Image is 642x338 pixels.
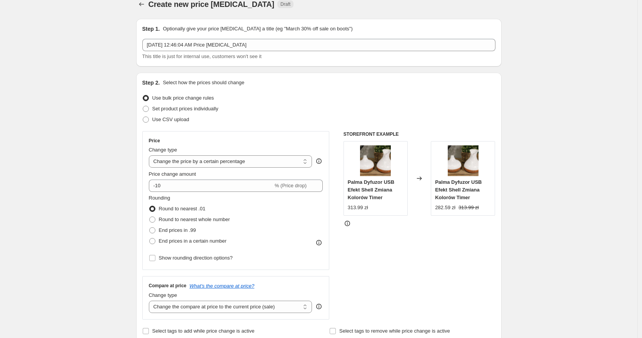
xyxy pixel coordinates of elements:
p: Select how the prices should change [163,79,244,87]
span: Use CSV upload [152,117,189,122]
h2: Step 2. [142,79,160,87]
span: Change type [149,292,177,298]
h3: Compare at price [149,283,187,289]
span: Palma Dyfuzor USB Efekt Shell Zmiana Kolorów Timer [348,179,394,200]
span: Palma Dyfuzor USB Efekt Shell Zmiana Kolorów Timer [435,179,482,200]
div: help [315,303,323,310]
span: Change type [149,147,177,153]
span: Price change amount [149,171,196,177]
span: End prices in .99 [159,227,196,233]
span: Set product prices individually [152,106,218,112]
div: help [315,157,323,165]
span: Round to nearest .01 [159,206,205,211]
span: Draft [280,1,290,7]
span: End prices in a certain number [159,238,227,244]
span: % (Price drop) [275,183,307,188]
div: 313.99 zł [348,204,368,211]
p: Optionally give your price [MEDICAL_DATA] a title (eg "March 30% off sale on boots") [163,25,352,33]
img: bG9jYWw6Ly9tZWRpYS9TRy9DQy82MFIzMEMxRzZNVktDQ1NHLzNmNDM5YmE0LmpwZWc_80x.jpg [360,145,391,176]
h3: Price [149,138,160,144]
span: Use bulk price change rules [152,95,214,101]
span: Round to nearest whole number [159,216,230,222]
h6: STOREFRONT EXAMPLE [344,131,495,137]
span: Select tags to remove while price change is active [339,328,450,334]
div: 282.59 zł [435,204,455,211]
span: This title is just for internal use, customers won't see it [142,53,262,59]
h2: Step 1. [142,25,160,33]
span: Rounding [149,195,170,201]
strike: 313.99 zł [459,204,479,211]
span: Show rounding direction options? [159,255,233,261]
input: -15 [149,180,273,192]
img: bG9jYWw6Ly9tZWRpYS9TRy9DQy82MFIzMEMxRzZNVktDQ1NHLzNmNDM5YmE0LmpwZWc_80x.jpg [448,145,479,176]
input: 30% off holiday sale [142,39,495,51]
button: What's the compare at price? [190,283,255,289]
span: Select tags to add while price change is active [152,328,255,334]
